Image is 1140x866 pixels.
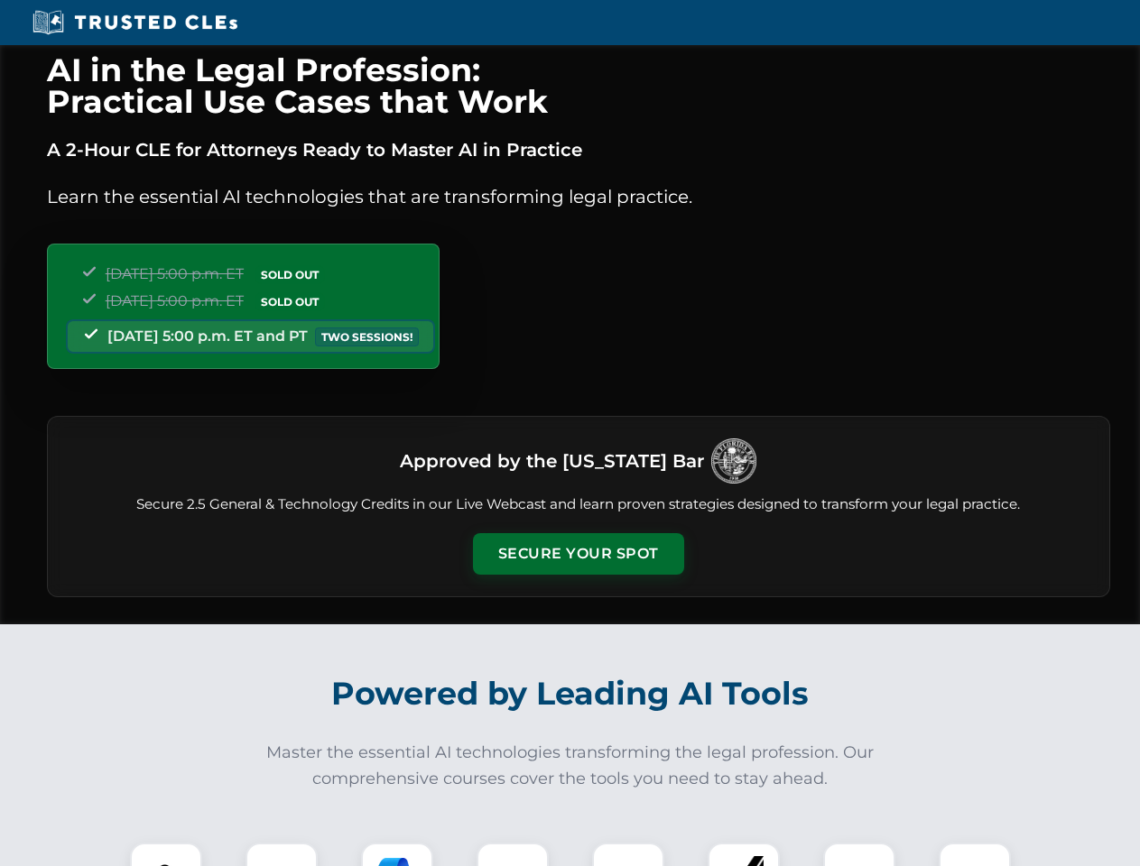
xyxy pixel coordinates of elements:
h2: Powered by Leading AI Tools [70,662,1070,725]
span: [DATE] 5:00 p.m. ET [106,265,244,282]
p: Learn the essential AI technologies that are transforming legal practice. [47,182,1110,211]
p: Secure 2.5 General & Technology Credits in our Live Webcast and learn proven strategies designed ... [70,494,1088,515]
img: Trusted CLEs [27,9,243,36]
span: SOLD OUT [255,292,325,311]
h1: AI in the Legal Profession: Practical Use Cases that Work [47,54,1110,117]
h3: Approved by the [US_STATE] Bar [400,445,704,477]
img: Logo [711,438,756,484]
button: Secure Your Spot [473,533,684,575]
span: [DATE] 5:00 p.m. ET [106,292,244,309]
p: Master the essential AI technologies transforming the legal profession. Our comprehensive courses... [255,740,886,792]
p: A 2-Hour CLE for Attorneys Ready to Master AI in Practice [47,135,1110,164]
span: SOLD OUT [255,265,325,284]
